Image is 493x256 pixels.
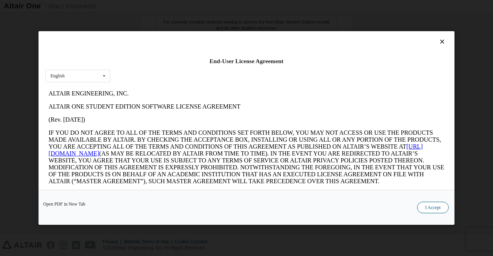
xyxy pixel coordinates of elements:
p: (Rev. [DATE]) [3,29,399,36]
p: This Altair One Student Edition Software License Agreement (“Agreement”) is between Altair Engine... [3,104,399,132]
p: ALTAIR ENGINEERING, INC. [3,3,399,10]
p: IF YOU DO NOT AGREE TO ALL OF THE TERMS AND CONDITIONS SET FORTH BELOW, YOU MAY NOT ACCESS OR USE... [3,42,399,98]
button: I Accept [417,202,449,213]
p: ALTAIR ONE STUDENT EDITION SOFTWARE LICENSE AGREEMENT [3,16,399,23]
a: [URL][DOMAIN_NAME] [3,56,377,70]
a: Open PDF in New Tab [43,202,86,206]
div: English [50,74,65,78]
div: End-User License Agreement [45,57,448,65]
